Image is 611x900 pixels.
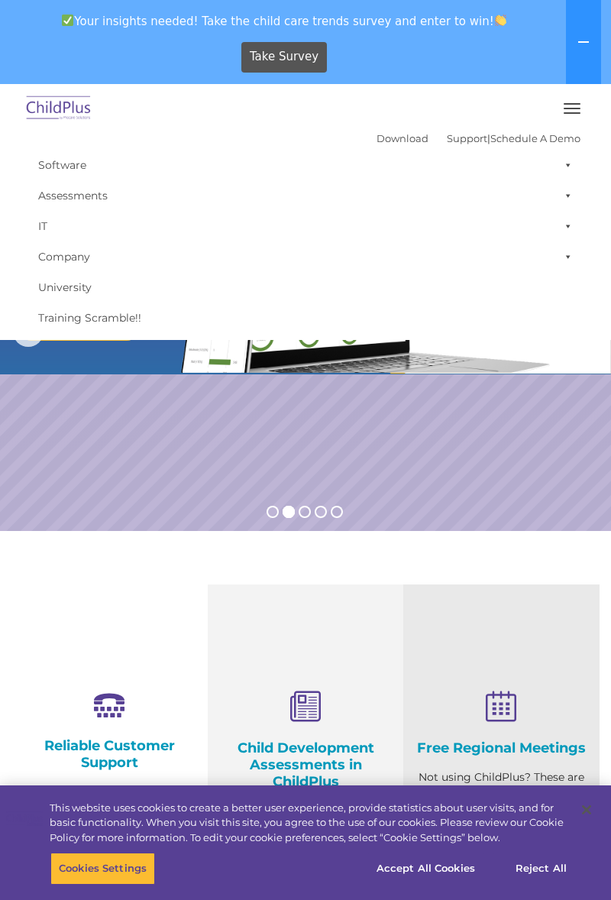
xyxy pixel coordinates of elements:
span: Take Survey [250,44,318,70]
a: Assessments [31,180,580,211]
a: Take Survey [241,42,328,73]
button: Accept All Cookies [368,853,483,885]
h4: Child Development Assessments in ChildPlus [219,740,393,790]
font: | [377,132,580,144]
a: Schedule A Demo [490,132,580,144]
a: Download [377,132,428,144]
a: IT [31,211,580,241]
h4: Free Regional Meetings [415,740,588,756]
button: Close [570,793,603,827]
a: University [31,272,580,303]
img: 👏 [495,15,506,26]
span: Your insights needed! Take the child care trends survey and enter to win! [6,6,563,36]
p: Not using ChildPlus? These are a great opportunity to network and learn from ChildPlus users. Fin... [415,768,588,882]
img: ChildPlus by Procare Solutions [23,91,95,127]
h4: Reliable Customer Support [23,737,196,771]
a: Training Scramble!! [31,303,580,333]
a: Support [447,132,487,144]
button: Cookies Settings [50,853,155,885]
a: Software [31,150,580,180]
a: Company [31,241,580,272]
img: ✅ [62,15,73,26]
div: This website uses cookies to create a better user experience, provide statistics about user visit... [50,801,568,846]
button: Reject All [493,853,589,885]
